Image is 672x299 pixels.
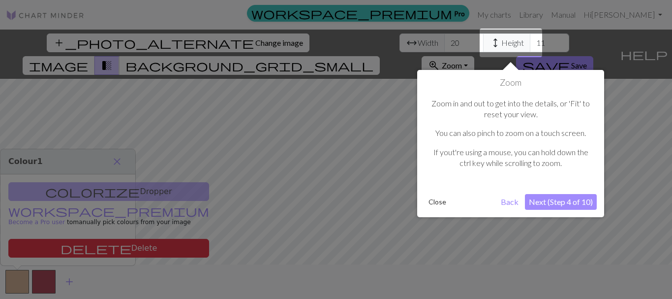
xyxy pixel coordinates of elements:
button: Close [425,195,450,209]
p: You can also pinch to zoom on a touch screen. [429,128,592,138]
h1: Zoom [425,77,597,88]
p: Zoom in and out to get into the details, or 'Fit' to reset your view. [429,98,592,120]
p: If yout're using a mouse, you can hold down the ctrl key while scrolling to zoom. [429,147,592,169]
button: Next (Step 4 of 10) [525,194,597,210]
div: Zoom [417,70,604,217]
button: Back [497,194,522,210]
